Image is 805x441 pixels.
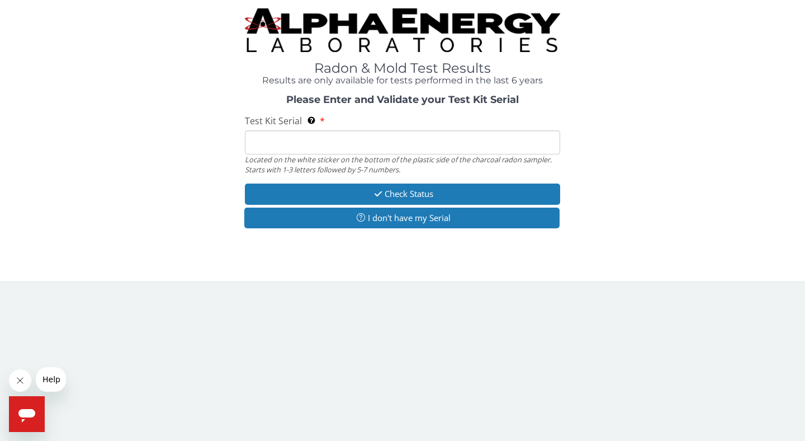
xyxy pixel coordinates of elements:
[245,61,560,76] h1: Radon & Mold Test Results
[245,76,560,86] h4: Results are only available for tests performed in the last 6 years
[244,208,560,228] button: I don't have my Serial
[286,93,519,106] strong: Please Enter and Validate your Test Kit Serial
[245,184,560,204] button: Check Status
[245,154,560,175] div: Located on the white sticker on the bottom of the plastic side of the charcoal radon sampler. Sta...
[9,369,31,392] iframe: Close message
[36,367,66,392] iframe: Message from company
[9,396,45,432] iframe: Button to launch messaging window
[245,8,560,52] img: TightCrop.jpg
[245,115,302,127] span: Test Kit Serial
